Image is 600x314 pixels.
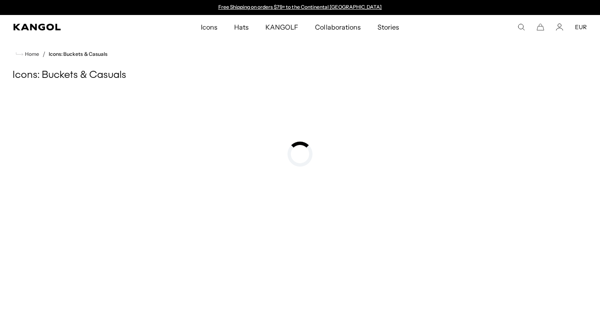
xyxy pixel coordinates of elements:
[257,15,307,39] a: KANGOLF
[214,4,386,11] div: 1 of 2
[13,24,133,30] a: Kangol
[556,23,563,31] a: Account
[12,69,587,82] h1: Icons: Buckets & Casuals
[192,15,226,39] a: Icons
[201,15,217,39] span: Icons
[39,49,45,59] li: /
[218,4,382,10] a: Free Shipping on orders $79+ to the Continental [GEOGRAPHIC_DATA]
[214,4,386,11] slideshow-component: Announcement bar
[307,15,369,39] a: Collaborations
[16,50,39,58] a: Home
[517,23,525,31] summary: Search here
[23,51,39,57] span: Home
[315,15,360,39] span: Collaborations
[265,15,298,39] span: KANGOLF
[369,15,407,39] a: Stories
[214,4,386,11] div: Announcement
[49,51,107,57] a: Icons: Buckets & Casuals
[575,23,587,31] button: EUR
[537,23,544,31] button: Cart
[226,15,257,39] a: Hats
[234,15,249,39] span: Hats
[377,15,399,39] span: Stories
